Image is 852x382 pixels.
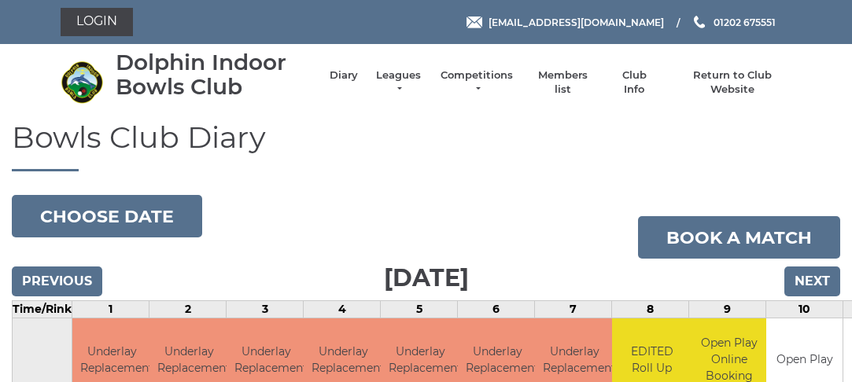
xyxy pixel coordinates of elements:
td: 4 [304,301,381,318]
a: Diary [330,68,358,83]
td: Time/Rink [13,301,72,318]
a: Members list [530,68,596,97]
td: 5 [381,301,458,318]
td: 7 [535,301,612,318]
td: 2 [149,301,227,318]
td: 9 [689,301,766,318]
td: 3 [227,301,304,318]
input: Next [784,266,840,296]
td: 1 [72,301,149,318]
a: Book a match [638,216,840,259]
td: 6 [458,301,535,318]
span: [EMAIL_ADDRESS][DOMAIN_NAME] [489,16,664,28]
a: Leagues [374,68,423,97]
a: Return to Club Website [673,68,791,97]
a: Competitions [439,68,515,97]
td: 8 [612,301,689,318]
h1: Bowls Club Diary [12,121,840,172]
a: Email [EMAIL_ADDRESS][DOMAIN_NAME] [467,15,664,30]
input: Previous [12,266,102,296]
img: Dolphin Indoor Bowls Club [61,61,104,104]
td: 10 [766,301,843,318]
span: 01202 675551 [714,16,776,28]
a: Phone us 01202 675551 [692,15,776,30]
a: Club Info [611,68,657,97]
img: Email [467,17,482,28]
img: Phone us [694,16,705,28]
a: Login [61,8,133,36]
button: Choose date [12,195,202,237]
div: Dolphin Indoor Bowls Club [116,50,314,99]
